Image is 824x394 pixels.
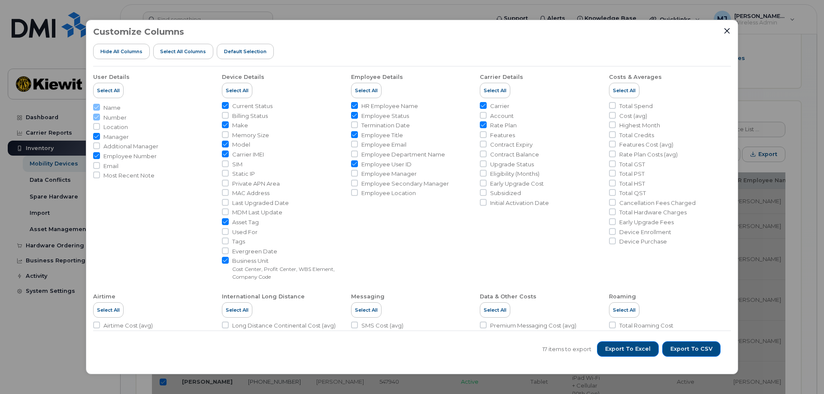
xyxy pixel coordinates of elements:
[355,307,378,313] span: Select All
[619,189,646,197] span: Total QST
[361,170,417,178] span: Employee Manager
[542,345,591,353] span: 17 items to export
[222,302,252,318] button: Select All
[361,102,418,110] span: HR Employee Name
[93,73,130,81] div: User Details
[361,160,412,168] span: Employee User ID
[232,102,273,110] span: Current Status
[93,293,115,301] div: Airtime
[490,112,514,120] span: Account
[232,141,250,149] span: Model
[232,189,270,197] span: MAC Address
[490,199,549,207] span: Initial Activation Date
[232,112,268,120] span: Billing Status
[490,131,515,139] span: Features
[619,170,645,178] span: Total PST
[103,322,153,330] span: Airtime Cost (avg)
[619,141,673,149] span: Features Cost (avg)
[232,150,264,159] span: Carrier IMEI
[662,341,721,357] button: Export to CSV
[226,87,248,94] span: Select All
[103,171,154,180] span: Most Recent Note
[232,199,289,207] span: Last Upgraded Date
[232,170,255,178] span: Static IP
[480,83,510,98] button: Select All
[480,302,510,318] button: Select All
[217,44,274,59] button: Default Selection
[619,322,673,330] span: Total Roaming Cost
[232,121,248,129] span: Make
[490,150,539,159] span: Contract Balance
[361,150,445,159] span: Employee Department Name
[103,162,118,170] span: Email
[609,83,639,98] button: Select All
[619,208,687,217] span: Total Hardware Charges
[232,322,336,330] span: Long Distance Continental Cost (avg)
[355,87,378,94] span: Select All
[153,44,214,59] button: Select all Columns
[619,218,674,226] span: Early Upgrade Fees
[609,302,639,318] button: Select All
[224,48,267,55] span: Default Selection
[619,131,654,139] span: Total Credits
[232,160,242,168] span: SIM
[97,87,120,94] span: Select All
[619,180,645,188] span: Total HST
[723,27,731,35] button: Close
[597,341,659,357] button: Export to Excel
[361,189,416,197] span: Employee Location
[490,160,534,168] span: Upgrade Status
[490,121,517,129] span: Rate Plan
[232,266,335,280] small: Cost Center, Profit Center, WBS Element, Company Code
[619,238,667,246] span: Device Purchase
[222,83,252,98] button: Select All
[480,293,536,301] div: Data & Other Costs
[490,180,544,188] span: Early Upgrade Cost
[619,102,653,110] span: Total Spend
[619,112,647,120] span: Cost (avg)
[232,131,269,139] span: Memory Size
[619,121,660,129] span: Highest Month
[361,180,449,188] span: Employee Secondary Manager
[670,345,712,353] span: Export to CSV
[490,102,509,110] span: Carrier
[361,322,403,330] span: SMS Cost (avg)
[609,73,662,81] div: Costs & Averages
[613,307,636,313] span: Select All
[480,73,523,81] div: Carrier Details
[619,150,678,159] span: Rate Plan Costs (avg)
[222,293,305,301] div: International Long Distance
[103,123,128,131] span: Location
[351,83,382,98] button: Select All
[605,345,651,353] span: Export to Excel
[232,247,277,256] span: Evergreen Date
[232,208,282,217] span: MDM Last Update
[226,307,248,313] span: Select All
[103,114,127,122] span: Number
[103,152,157,160] span: Employee Number
[232,180,280,188] span: Private APN Area
[93,27,184,36] h3: Customize Columns
[484,87,506,94] span: Select All
[619,199,696,207] span: Cancellation Fees Charged
[490,141,533,149] span: Contract Expiry
[103,142,158,150] span: Additional Manager
[232,228,257,236] span: Used For
[609,293,636,301] div: Roaming
[93,44,150,59] button: Hide All Columns
[160,48,206,55] span: Select all Columns
[93,83,124,98] button: Select All
[351,293,385,301] div: Messaging
[613,87,636,94] span: Select All
[361,121,410,129] span: Termination Date
[103,104,121,112] span: Name
[490,322,576,330] span: Premium Messaging Cost (avg)
[490,189,521,197] span: Subsidized
[490,170,539,178] span: Eligibility (Months)
[351,302,382,318] button: Select All
[100,48,142,55] span: Hide All Columns
[232,257,344,265] span: Business Unit
[361,131,403,139] span: Employee Title
[619,160,645,168] span: Total GST
[351,73,403,81] div: Employee Details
